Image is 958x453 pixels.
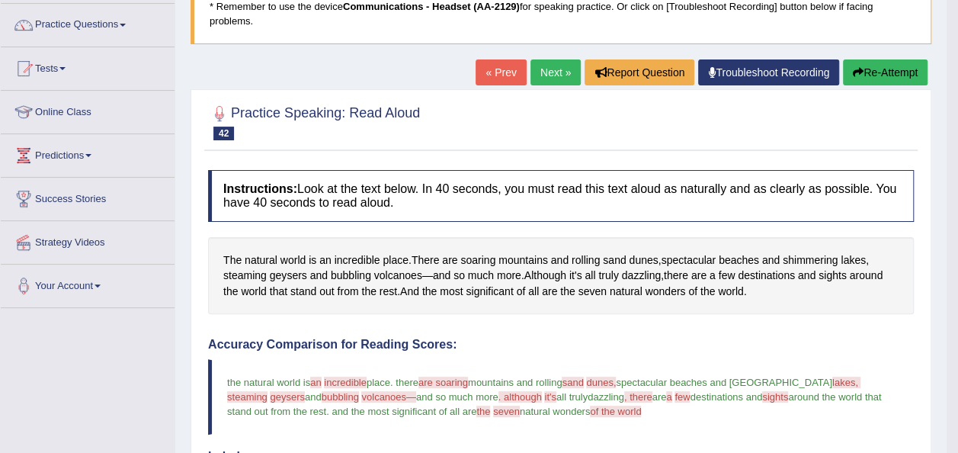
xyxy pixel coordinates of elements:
span: Click to see word definition [280,252,306,268]
span: Click to see word definition [270,284,287,300]
span: are soaring [418,377,468,388]
a: Online Class [1,91,175,129]
span: Click to see word definition [603,252,626,268]
span: mountains and rolling [468,377,562,388]
span: sights [762,391,788,403]
span: natural wonders [520,406,591,417]
span: Click to see word definition [585,268,595,284]
span: Click to see word definition [718,284,743,300]
span: spectacular beaches and [GEOGRAPHIC_DATA] [616,377,831,388]
span: Click to see word definition [374,268,422,284]
span: incredible [324,377,367,388]
span: Click to see word definition [762,252,780,268]
span: Click to see word definition [223,252,242,268]
h4: Look at the text below. In 40 seconds, you must read this text aloud as naturally and as clearly ... [208,170,914,221]
a: Your Account [1,265,175,303]
span: Click to see word definition [442,252,457,268]
span: Click to see word definition [645,284,685,300]
div: . , , — . , . . [208,237,914,315]
span: Click to see word definition [719,268,735,284]
span: Click to see word definition [819,268,847,284]
span: Click to see word definition [528,284,539,300]
span: Click to see word definition [598,268,618,284]
span: Click to see word definition [578,284,606,300]
span: Click to see word definition [337,284,358,300]
span: , there [624,391,652,403]
h2: Practice Speaking: Read Aloud [208,102,420,140]
span: Click to see word definition [453,268,465,284]
span: Click to see word definition [841,252,866,268]
a: « Prev [476,59,526,85]
span: destinations and [690,391,762,403]
span: bubbling [322,391,359,403]
a: Strategy Videos [1,221,175,259]
a: Predictions [1,134,175,172]
span: Click to see word definition [524,268,566,284]
a: Practice Questions [1,4,175,42]
span: Click to see word definition [468,268,494,284]
span: of the world [590,406,641,417]
span: Click to see word definition [691,268,706,284]
span: Click to see word definition [700,284,715,300]
span: geysers [270,391,305,403]
span: Click to see word definition [290,284,316,300]
span: Click to see word definition [498,252,548,268]
span: Click to see word definition [783,252,838,268]
span: place [367,377,390,388]
a: Tests [1,47,175,85]
span: the natural world is [227,377,310,388]
span: Click to see word definition [551,252,569,268]
span: a [666,391,671,403]
span: Click to see word definition [412,252,440,268]
span: Click to see word definition [245,252,277,268]
span: Click to see word definition [331,268,371,284]
span: Click to see word definition [400,284,419,300]
span: Click to see word definition [319,252,332,268]
span: Click to see word definition [664,268,688,284]
span: Click to see word definition [241,284,266,300]
button: Re-Attempt [843,59,928,85]
span: Click to see word definition [560,284,575,300]
span: Click to see word definition [309,252,316,268]
span: there [396,377,418,388]
h4: Accuracy Comparison for Reading Scores: [208,338,914,352]
span: Click to see word definition [661,252,716,268]
span: Click to see word definition [433,268,450,284]
span: Click to see word definition [497,268,521,284]
a: Success Stories [1,178,175,216]
span: Click to see word definition [422,284,437,300]
span: Click to see word definition [738,268,795,284]
span: Click to see word definition [517,284,526,300]
span: Click to see word definition [710,268,716,284]
span: few [674,391,690,403]
span: Click to see word definition [466,284,513,300]
span: Click to see word definition [361,284,376,300]
span: Click to see word definition [850,268,883,284]
span: dazzling [588,391,624,403]
span: Click to see word definition [569,268,582,284]
span: Click to see word definition [310,268,328,284]
span: . [390,377,393,388]
b: Instructions: [223,182,297,195]
span: volcanoes— [361,391,416,403]
span: Click to see word definition [622,268,661,284]
span: are [652,391,667,403]
span: Click to see word definition [319,284,334,300]
b: Communications - Headset (AA-2129) [343,1,520,12]
span: Click to see word definition [335,252,380,268]
span: Click to see word definition [798,268,815,284]
span: Click to see word definition [380,284,397,300]
span: and [305,391,322,403]
span: dunes, [586,377,616,388]
span: . although [498,391,542,403]
span: Click to see word definition [223,268,267,284]
span: and so much more [416,391,498,403]
span: Click to see word definition [270,268,307,284]
span: Click to see word definition [460,252,495,268]
span: an [310,377,321,388]
span: Click to see word definition [223,284,238,300]
span: Click to see word definition [542,284,557,300]
span: 42 [213,127,234,140]
span: the [476,406,490,417]
span: Click to see word definition [440,284,463,300]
